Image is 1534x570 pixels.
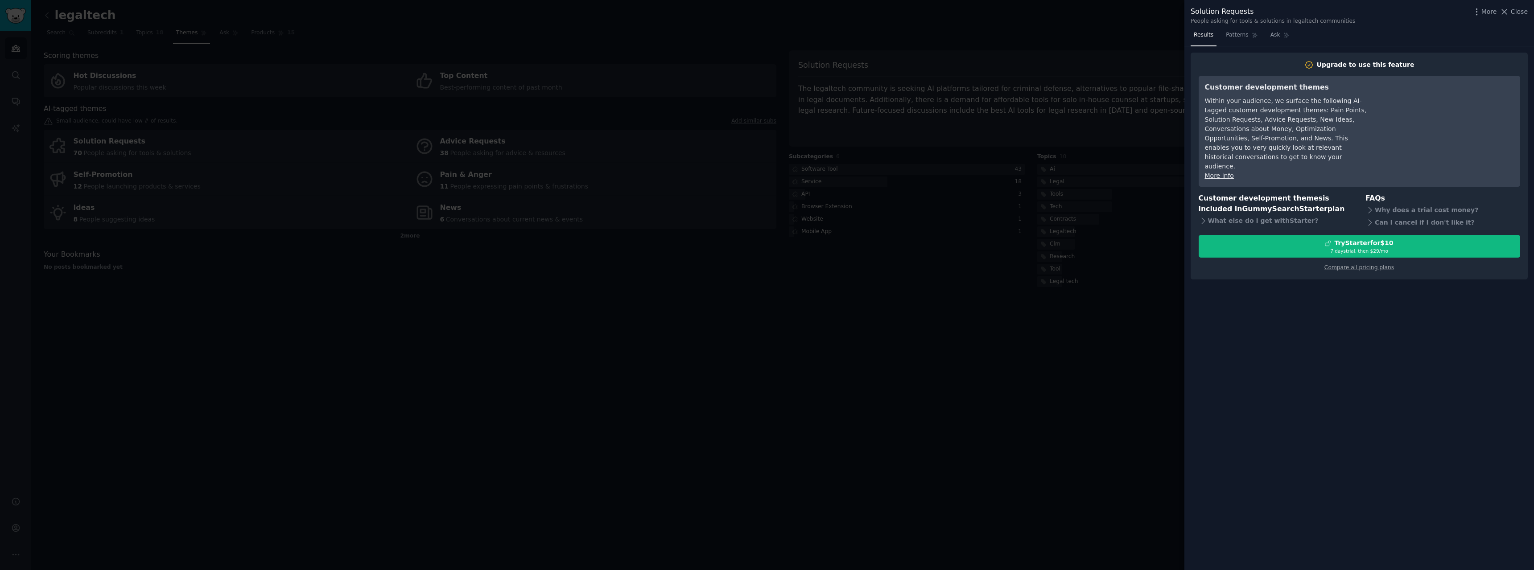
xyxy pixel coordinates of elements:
iframe: YouTube video player [1380,82,1514,149]
span: Close [1511,7,1528,16]
button: More [1472,7,1497,16]
div: What else do I get with Starter ? [1199,215,1353,227]
span: More [1481,7,1497,16]
button: Close [1500,7,1528,16]
div: People asking for tools & solutions in legaltech communities [1191,17,1355,25]
div: Solution Requests [1191,6,1355,17]
span: GummySearch Starter [1242,205,1327,213]
div: Why does a trial cost money? [1365,204,1520,216]
a: Compare all pricing plans [1324,264,1394,271]
a: More info [1205,172,1234,179]
span: Ask [1270,31,1280,39]
div: Upgrade to use this feature [1317,60,1414,70]
span: Results [1194,31,1213,39]
div: Can I cancel if I don't like it? [1365,216,1520,229]
a: Ask [1267,28,1293,46]
a: Patterns [1223,28,1261,46]
div: Within your audience, we surface the following AI-tagged customer development themes: Pain Points... [1205,96,1368,171]
a: Results [1191,28,1216,46]
div: Try Starter for $10 [1334,238,1393,248]
div: 7 days trial, then $ 29 /mo [1199,248,1520,254]
h3: Customer development themes is included in plan [1199,193,1353,215]
span: Patterns [1226,31,1248,39]
h3: Customer development themes [1205,82,1368,93]
h3: FAQs [1365,193,1520,204]
button: TryStarterfor$107 daystrial, then $29/mo [1199,235,1520,258]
